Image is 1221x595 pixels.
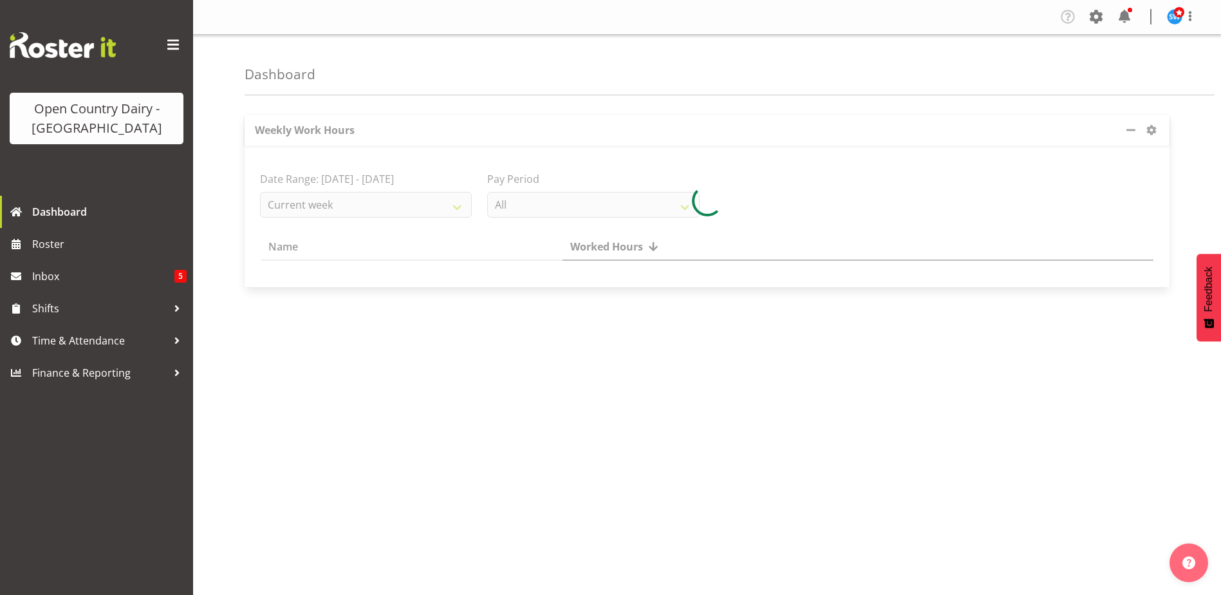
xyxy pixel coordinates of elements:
span: Inbox [32,267,174,286]
span: Roster [32,234,187,254]
span: Finance & Reporting [32,363,167,382]
img: help-xxl-2.png [1182,556,1195,569]
span: Dashboard [32,202,187,222]
div: Open Country Dairy - [GEOGRAPHIC_DATA] [23,99,171,138]
img: Rosterit website logo [10,32,116,58]
span: Feedback [1203,267,1215,312]
span: Time & Attendance [32,331,167,350]
button: Feedback - Show survey [1197,254,1221,341]
h4: Dashboard [245,67,315,82]
span: 5 [174,270,187,283]
span: Shifts [32,299,167,318]
img: steve-webb7510.jpg [1167,9,1182,24]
